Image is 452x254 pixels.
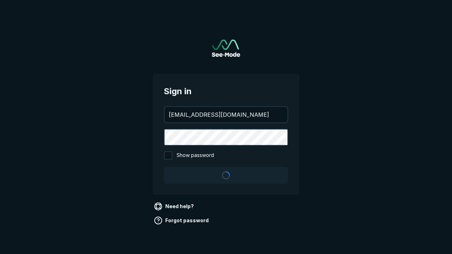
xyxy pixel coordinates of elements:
span: Show password [177,151,214,160]
a: Go to sign in [212,40,240,57]
input: your@email.com [165,107,287,122]
a: Need help? [153,201,197,212]
a: Forgot password [153,215,212,226]
span: Sign in [164,85,288,98]
img: See-Mode Logo [212,40,240,57]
